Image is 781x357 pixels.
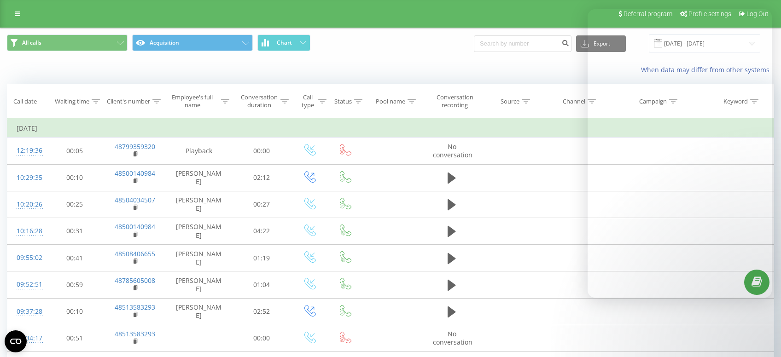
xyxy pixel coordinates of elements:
[576,35,626,52] button: Export
[232,298,291,325] td: 02:52
[55,98,89,105] div: Waiting time
[433,142,472,159] span: No conversation
[7,35,128,51] button: All calls
[115,142,155,151] a: 48799359320
[17,196,36,213] div: 10:20:26
[166,271,232,298] td: [PERSON_NAME]
[750,305,772,327] iframe: Intercom live chat
[232,138,291,164] td: 00:00
[7,119,774,138] td: [DATE]
[45,325,104,351] td: 00:51
[115,222,155,231] a: 48500140984
[232,191,291,218] td: 00:27
[115,196,155,204] a: 48504034507
[166,164,232,191] td: [PERSON_NAME]
[45,191,104,218] td: 00:25
[45,298,104,325] td: 00:10
[166,93,219,109] div: Employee's full name
[45,138,104,164] td: 00:05
[115,276,155,285] a: 48785605008
[232,271,291,298] td: 01:04
[17,222,36,240] div: 10:16:28
[17,169,36,187] div: 10:29:35
[45,218,104,244] td: 00:31
[588,9,772,298] iframe: Intercom live chat
[563,98,585,105] div: Channel
[299,93,316,109] div: Call type
[376,98,405,105] div: Pool name
[334,98,352,105] div: Status
[17,303,36,321] div: 09:37:28
[166,138,232,164] td: Playback
[45,164,104,191] td: 00:10
[17,276,36,294] div: 09:52:51
[45,245,104,271] td: 00:41
[232,218,291,244] td: 04:22
[240,93,278,109] div: Conversation duration
[166,245,232,271] td: [PERSON_NAME]
[166,218,232,244] td: [PERSON_NAME]
[232,164,291,191] td: 02:12
[166,298,232,325] td: [PERSON_NAME]
[232,245,291,271] td: 01:19
[115,249,155,258] a: 48508406655
[22,39,41,46] span: All calls
[13,98,37,105] div: Call date
[115,329,155,338] a: 48513583293
[45,271,104,298] td: 00:59
[257,35,310,51] button: Chart
[474,35,571,52] input: Search by number
[132,35,253,51] button: Acquisition
[501,98,519,105] div: Source
[5,330,27,352] button: Open CMP widget
[432,93,478,109] div: Conversation recording
[17,249,36,267] div: 09:55:02
[433,329,472,346] span: No conversation
[166,191,232,218] td: [PERSON_NAME]
[277,40,292,46] span: Chart
[107,98,150,105] div: Client's number
[232,325,291,351] td: 00:00
[17,329,36,347] div: 09:34:17
[115,169,155,178] a: 48500140984
[115,303,155,311] a: 48513583293
[17,142,36,160] div: 12:19:36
